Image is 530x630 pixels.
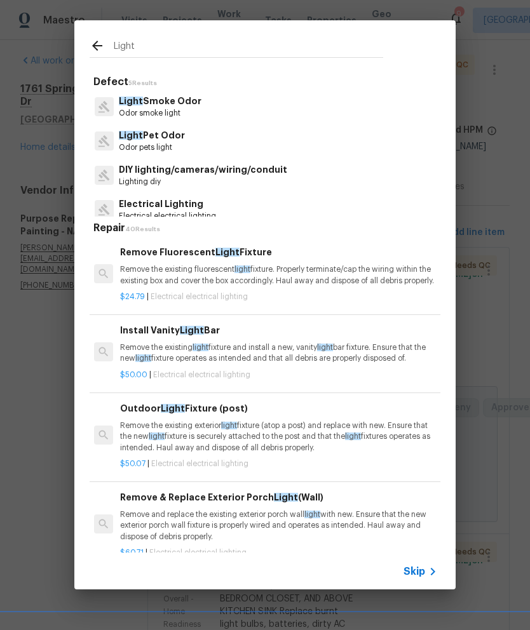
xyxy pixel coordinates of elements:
[125,226,160,232] span: 40 Results
[119,129,185,142] p: Pet Odor
[317,344,333,351] span: light
[119,108,201,119] p: Odor smoke light
[120,264,435,286] p: Remove the existing fluorescent fixture. Properly terminate/cap the wiring within the existing bo...
[120,245,435,259] h6: Remove Fluorescent Fixture
[274,493,298,502] span: Light
[120,460,146,467] span: $50.07
[120,420,435,453] p: Remove the existing exterior fixture (atop a post) and replace with new. Ensure that the new fixt...
[119,97,143,105] span: Light
[120,292,435,302] p: |
[93,222,440,235] h5: Repair
[135,354,151,362] span: light
[120,547,435,558] p: |
[120,342,435,364] p: Remove the existing fixture and install a new, vanity bar fixture. Ensure that the new fixture op...
[119,142,185,153] p: Odor pets light
[120,370,435,380] p: |
[120,323,435,337] h6: Install Vanity Bar
[193,344,208,351] span: light
[153,371,250,379] span: Electrical electrical lighting
[120,490,435,504] h6: Remove & Replace Exterior Porch (Wall)
[404,565,425,578] span: Skip
[119,177,287,187] p: Lighting diy
[304,511,320,518] span: light
[151,460,248,467] span: Electrical electrical lighting
[119,198,216,211] p: Electrical Lighting
[120,509,435,542] p: Remove and replace the existing exterior porch wall with new. Ensure that the new exterior porch ...
[234,265,250,273] span: light
[114,38,383,57] input: Search issues or repairs
[128,80,157,86] span: 5 Results
[119,211,216,222] p: Electrical electrical lighting
[93,76,440,89] h5: Defect
[221,422,237,429] span: light
[180,326,204,335] span: Light
[345,432,361,440] span: light
[119,131,143,140] span: Light
[120,549,144,556] span: $60.71
[120,371,147,379] span: $50.00
[161,404,185,413] span: Light
[119,95,201,108] p: Smoke Odor
[119,163,287,177] p: DIY lighting/cameras/wiring/conduit
[120,293,145,300] span: $24.79
[151,293,248,300] span: Electrical electrical lighting
[120,459,435,469] p: |
[120,401,435,415] h6: Outdoor Fixture (post)
[149,549,247,556] span: Electrical electrical lighting
[215,248,240,257] span: Light
[149,432,165,440] span: light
